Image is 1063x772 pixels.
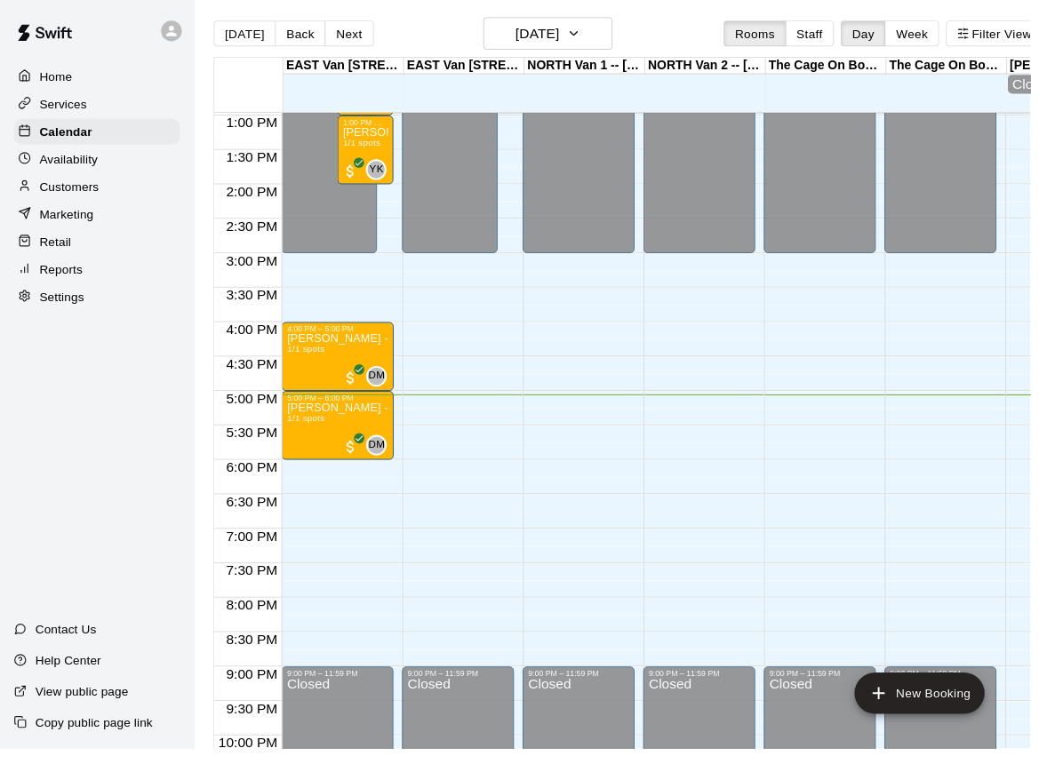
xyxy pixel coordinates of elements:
div: Davis Mabone [378,378,399,399]
p: Settings [41,298,87,315]
div: Davis Mabone [378,449,399,470]
button: Next [335,21,385,48]
span: 5:30 PM [229,439,292,454]
span: 5:00 PM [229,403,292,418]
span: All customers have paid [353,168,371,186]
span: DM [380,450,397,468]
span: Davis Mabone [385,378,399,399]
a: Services [14,94,186,121]
a: Retail [14,236,186,263]
span: 1:00 PM [229,119,292,134]
p: View public page [36,704,132,722]
p: Copy public page link [36,736,157,754]
div: 9:00 PM – 11:59 PM [420,690,525,699]
span: 4:00 PM [229,332,292,347]
span: Davis Mabone [385,449,399,470]
p: Home [41,70,75,88]
button: Staff [811,21,861,48]
span: 1:30 PM [229,155,292,170]
div: 5:00 PM – 6:00 PM: Joey Kim - Tuesday, August 19 @ East Van [291,403,406,474]
div: 1:00 PM – 2:00 PM: Liam Nguyen - August 19 & 26 @ East Van [348,119,406,190]
a: Settings [14,293,186,320]
span: 6:00 PM [229,474,292,489]
span: YK [381,166,396,184]
p: Help Center [36,673,104,690]
button: Back [284,21,336,48]
p: Customers [41,184,102,202]
span: 1/1 spots filled [354,142,393,152]
a: Customers [14,179,186,206]
p: Contact Us [36,641,100,658]
span: 7:30 PM [229,581,292,596]
div: 4:00 PM – 5:00 PM: Stanley Sloat - Thursday, August 19 @ East Van [291,332,406,403]
a: Reports [14,265,186,291]
span: All customers have paid [353,381,371,399]
div: EAST Van [STREET_ADDRESS] [417,60,541,76]
span: 8:00 PM [229,617,292,632]
span: 1/1 spots filled [296,426,335,436]
div: 9:00 PM – 11:59 PM [296,690,401,699]
div: 9:00 PM – 11:59 PM [918,690,1023,699]
span: 9:00 PM [229,688,292,703]
div: 5:00 PM – 6:00 PM [296,406,401,415]
a: Home [14,66,186,92]
div: NORTH Van 1 -- [STREET_ADDRESS] [541,60,666,76]
div: NORTH Van 2 -- [STREET_ADDRESS] [666,60,790,76]
span: 2:30 PM [229,226,292,241]
div: The Cage On Boundary 1 -- [STREET_ADDRESS] ([PERSON_NAME] & [PERSON_NAME]), [GEOGRAPHIC_DATA] [790,60,915,76]
span: 2:00 PM [229,190,292,205]
p: Services [41,99,90,116]
span: 4:30 PM [229,368,292,383]
p: Availability [41,155,101,173]
div: 9:00 PM – 11:59 PM [794,690,899,699]
div: 9:00 PM – 11:59 PM [545,690,650,699]
div: EAST Van [STREET_ADDRESS] [292,60,417,76]
div: 4:00 PM – 5:00 PM [296,335,401,344]
a: Marketing [14,208,186,235]
span: 6:30 PM [229,510,292,525]
div: Yuma Kiyono [378,164,399,186]
button: [DATE] [220,21,284,48]
a: Availability [14,151,186,178]
span: DM [380,379,397,397]
span: 7:00 PM [229,545,292,561]
span: Yuma Kiyono [385,164,399,186]
span: 3:00 PM [229,261,292,276]
span: 9:30 PM [229,723,292,738]
button: [DATE] [499,18,632,52]
p: Retail [41,241,74,259]
a: Calendar [14,123,186,149]
div: 1:00 PM – 2:00 PM [354,122,401,131]
span: 3:30 PM [229,297,292,312]
p: Marketing [41,212,97,230]
span: 1/1 spots filled [296,355,335,365]
button: Rooms [747,21,811,48]
button: add [882,694,1016,736]
span: All customers have paid [353,452,371,470]
div: The Cage On Boundary 2 -- [STREET_ADDRESS] ([PERSON_NAME] & [PERSON_NAME]), [GEOGRAPHIC_DATA] [915,60,1039,76]
div: 9:00 PM – 11:59 PM [669,690,774,699]
button: Day [867,21,914,48]
h6: [DATE] [531,22,577,47]
p: Reports [41,269,85,287]
span: 8:30 PM [229,652,292,667]
button: Week [913,21,969,48]
p: Calendar [41,127,95,145]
